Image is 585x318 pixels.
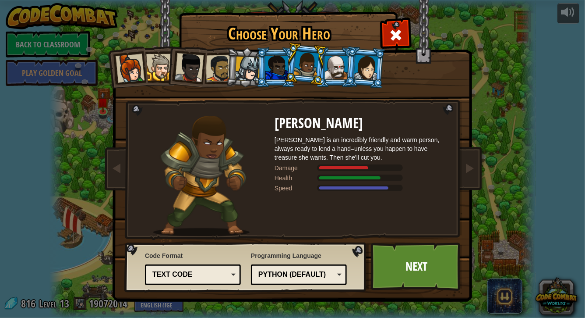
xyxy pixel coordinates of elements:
li: Arryn Stonewall [284,42,327,86]
li: Captain Anya Weston [106,46,148,89]
div: Deals 63% of listed Warrior weapon damage. [275,164,450,172]
li: Lady Ida Justheart [165,44,208,87]
div: Damage [275,164,318,172]
li: Sir Tharin Thunderfist [137,46,176,86]
span: Programming Language [251,251,347,260]
h1: Choose Your Hero [181,25,378,43]
div: Text code [152,270,228,280]
li: Gordon the Stalwart [256,47,296,87]
div: Gains 100% of listed Warrior armor health. [275,174,450,182]
div: Moves at 14 meters per second. [275,184,450,193]
li: Alejandro the Duelist [196,47,236,88]
img: language-selector-background.png [124,243,369,293]
li: Hattori Hanzō [226,46,267,89]
div: Health [275,174,318,182]
li: Okar Stompfoot [316,47,355,87]
div: Speed [275,184,318,193]
li: Illia Shieldsmith [344,46,386,89]
div: Python (Default) [258,270,334,280]
div: [PERSON_NAME] is an incredibly friendly and warm person, always ready to lend a hand–unless you h... [275,136,450,162]
a: Next [371,243,462,291]
h2: [PERSON_NAME] [275,116,450,131]
img: raider-pose.png [153,116,250,236]
span: Code Format [145,251,241,260]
